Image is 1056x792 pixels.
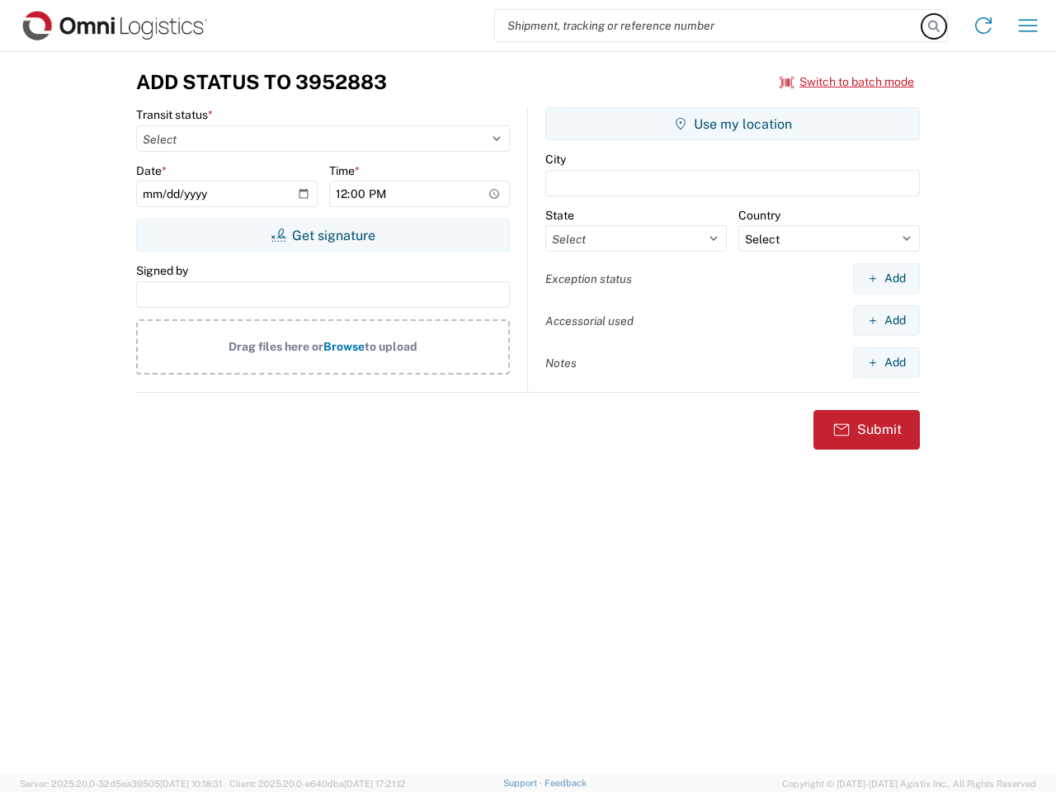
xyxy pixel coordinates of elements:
[853,263,920,294] button: Add
[136,219,510,252] button: Get signature
[160,779,222,789] span: [DATE] 10:18:31
[323,340,365,353] span: Browse
[545,152,566,167] label: City
[545,271,632,286] label: Exception status
[503,778,544,788] a: Support
[545,107,920,140] button: Use my location
[495,10,922,41] input: Shipment, tracking or reference number
[544,778,587,788] a: Feedback
[329,163,360,178] label: Time
[780,68,914,96] button: Switch to batch mode
[136,263,188,278] label: Signed by
[136,163,167,178] label: Date
[20,779,222,789] span: Server: 2025.20.0-32d5ea39505
[229,340,323,353] span: Drag files here or
[545,208,574,223] label: State
[813,410,920,450] button: Submit
[344,779,406,789] span: [DATE] 17:21:12
[738,208,780,223] label: Country
[365,340,417,353] span: to upload
[229,779,406,789] span: Client: 2025.20.0-e640dba
[545,356,577,370] label: Notes
[782,776,1036,791] span: Copyright © [DATE]-[DATE] Agistix Inc., All Rights Reserved
[545,313,634,328] label: Accessorial used
[136,107,213,122] label: Transit status
[136,70,387,94] h3: Add Status to 3952883
[853,305,920,336] button: Add
[853,347,920,378] button: Add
